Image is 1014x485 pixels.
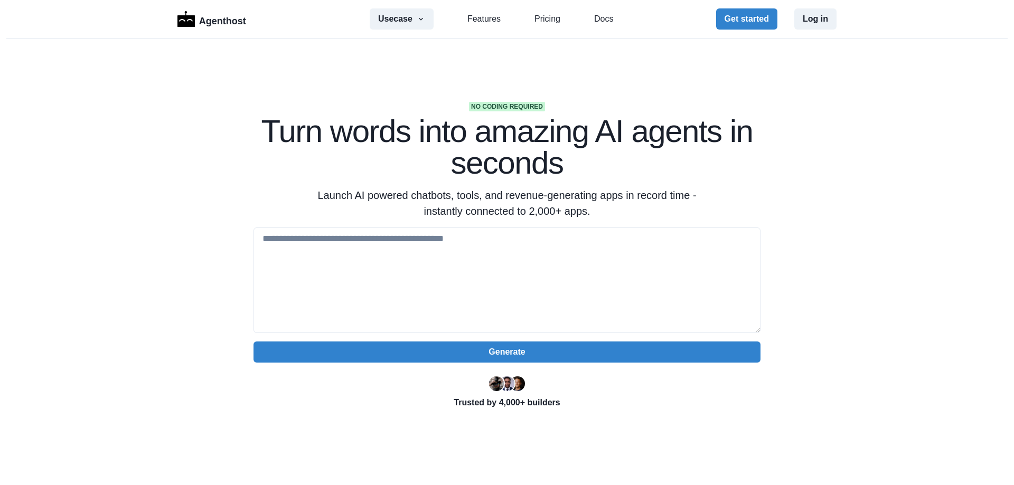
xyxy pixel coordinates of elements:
[304,187,710,219] p: Launch AI powered chatbots, tools, and revenue-generating apps in record time - instantly connect...
[594,13,613,25] a: Docs
[177,11,195,27] img: Logo
[469,102,545,111] span: No coding required
[794,8,837,30] button: Log in
[716,8,777,30] button: Get started
[253,396,760,409] p: Trusted by 4,000+ builders
[510,376,525,391] img: Kent Dodds
[500,376,514,391] img: Segun Adebayo
[370,8,434,30] button: Usecase
[489,376,504,391] img: Ryan Florence
[253,341,760,363] button: Generate
[534,13,560,25] a: Pricing
[467,13,501,25] a: Features
[199,10,246,28] p: Agenthost
[253,116,760,179] h1: Turn words into amazing AI agents in seconds
[177,10,246,28] a: LogoAgenthost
